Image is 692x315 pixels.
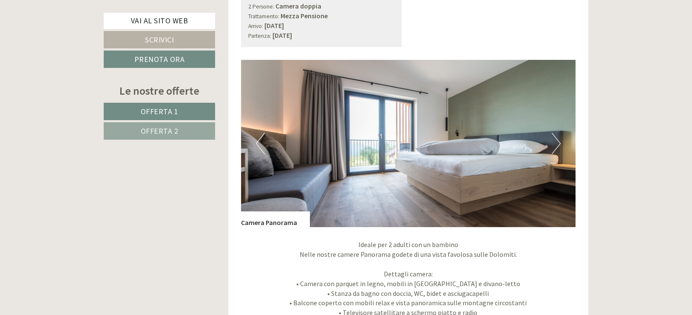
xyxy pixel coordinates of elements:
[275,2,321,10] b: Camera doppia
[248,32,271,39] small: Partenza:
[152,6,183,21] div: [DATE]
[141,107,179,116] span: Offerta 1
[248,22,263,30] small: Arrivo:
[272,31,292,39] b: [DATE]
[241,60,576,227] img: image
[552,133,561,154] button: Next
[104,13,215,29] a: Vai al sito web
[104,51,215,68] a: Prenota ora
[104,31,215,48] a: Scrivici
[141,126,179,136] span: Offerta 2
[281,11,328,20] b: Mezza Pensione
[6,23,129,49] div: Buon giorno, come possiamo aiutarla?
[13,25,125,31] div: Inso Sonnenheim
[290,221,335,239] button: Invia
[256,133,265,154] button: Previous
[241,211,310,228] div: Camera Panorama
[104,83,215,98] div: Le nostre offerte
[264,21,284,30] b: [DATE]
[248,3,274,10] small: 2 Persone:
[13,41,125,47] small: 10:54
[248,13,279,20] small: Trattamento:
